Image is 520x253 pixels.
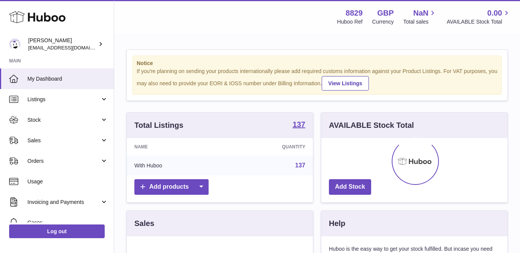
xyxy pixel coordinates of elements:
span: My Dashboard [27,75,108,83]
div: If you're planning on sending your products internationally please add required customs informati... [137,68,498,91]
h3: Sales [134,218,154,229]
strong: Notice [137,60,498,67]
strong: GBP [377,8,394,18]
th: Quantity [225,138,313,156]
a: Add Stock [329,179,371,195]
a: Add products [134,179,209,195]
a: NaN Total sales [403,8,437,25]
th: Name [127,138,225,156]
a: Log out [9,224,105,238]
h3: Help [329,218,345,229]
div: Currency [372,18,394,25]
a: 137 [295,162,305,169]
span: Stock [27,116,100,124]
td: With Huboo [127,156,225,175]
span: 0.00 [487,8,502,18]
h3: AVAILABLE Stock Total [329,120,414,130]
a: View Listings [322,76,368,91]
div: [PERSON_NAME] [28,37,97,51]
span: Listings [27,96,100,103]
span: Orders [27,158,100,165]
strong: 8829 [346,8,363,18]
span: NaN [413,8,428,18]
strong: 137 [293,121,305,128]
span: Usage [27,178,108,185]
div: Huboo Ref [337,18,363,25]
span: Cases [27,219,108,226]
span: Total sales [403,18,437,25]
a: 137 [293,121,305,130]
span: AVAILABLE Stock Total [447,18,511,25]
a: 0.00 AVAILABLE Stock Total [447,8,511,25]
h3: Total Listings [134,120,183,130]
span: [EMAIL_ADDRESS][DOMAIN_NAME] [28,45,112,51]
img: commandes@kpmatech.com [9,38,21,50]
span: Sales [27,137,100,144]
span: Invoicing and Payments [27,199,100,206]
